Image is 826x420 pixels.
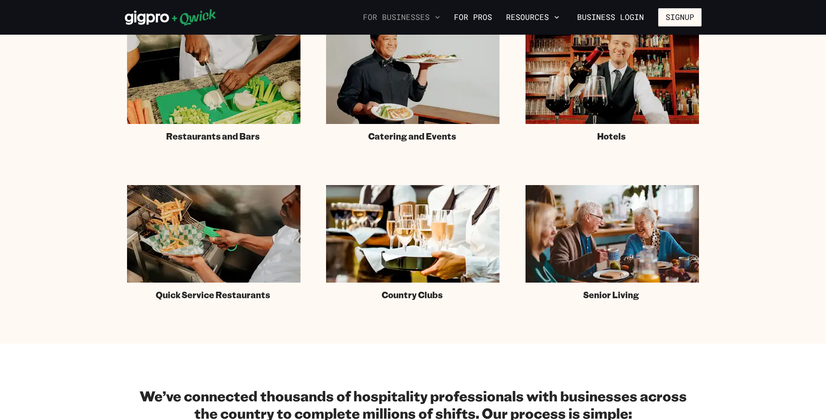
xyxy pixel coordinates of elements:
span: Quick Service Restaurants [156,290,270,300]
a: Business Login [570,8,651,26]
a: For Pros [451,10,496,25]
button: Resources [503,10,563,25]
span: Catering and Events [368,131,456,142]
span: Restaurants and Bars [166,131,260,142]
a: Catering and Events [326,26,500,142]
span: Country Clubs [382,290,443,300]
a: Quick Service Restaurants [127,185,300,300]
a: Country Clubs [326,185,500,300]
img: Country club catered event [326,185,500,283]
button: Signup [658,8,702,26]
span: Senior Living [583,290,639,300]
img: Catering staff carrying dishes. [326,26,500,124]
img: Chef in kitchen [127,26,300,124]
a: Senior Living [526,185,699,300]
img: Hotel staff serving at bar [526,26,699,124]
a: Hotels [526,26,699,142]
button: For Businesses [359,10,444,25]
span: Hotels [597,131,626,142]
img: Fast food fry station [127,185,300,283]
img: Server bringing food to a retirement community member [526,185,699,283]
a: Restaurants and Bars [127,26,300,142]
